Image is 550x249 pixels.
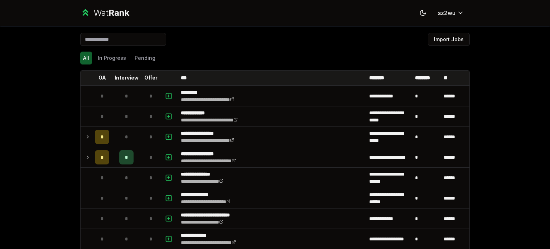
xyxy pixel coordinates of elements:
button: sz2wu [432,6,470,19]
button: Import Jobs [428,33,470,46]
button: In Progress [95,52,129,64]
button: All [80,52,92,64]
p: Offer [144,74,158,81]
button: Pending [132,52,158,64]
span: Rank [108,8,129,18]
p: Interview [115,74,139,81]
span: sz2wu [438,9,455,17]
a: WatRank [80,7,129,19]
p: OA [98,74,106,81]
div: Wat [93,7,129,19]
